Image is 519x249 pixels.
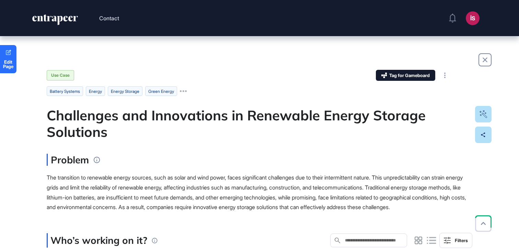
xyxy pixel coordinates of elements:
[50,233,147,248] p: Who’s working on it?
[439,233,472,248] button: Filters
[47,154,89,166] h3: Problem
[47,174,466,210] span: The transition to renewable energy sources, such as solar and wind power, faces significant chall...
[99,14,119,23] button: Contact
[47,107,472,140] div: Challenges and Innovations in Renewable Energy Storage Solutions
[47,86,83,96] li: Battery Systems
[47,70,74,80] div: Use Case
[86,86,105,96] li: energy
[32,14,79,28] a: entrapeer-logo
[455,238,468,243] div: Filters
[145,86,177,96] li: green energy
[466,11,480,25] button: İS
[108,86,142,96] li: energy storage
[389,73,430,78] span: Tag for Gameboard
